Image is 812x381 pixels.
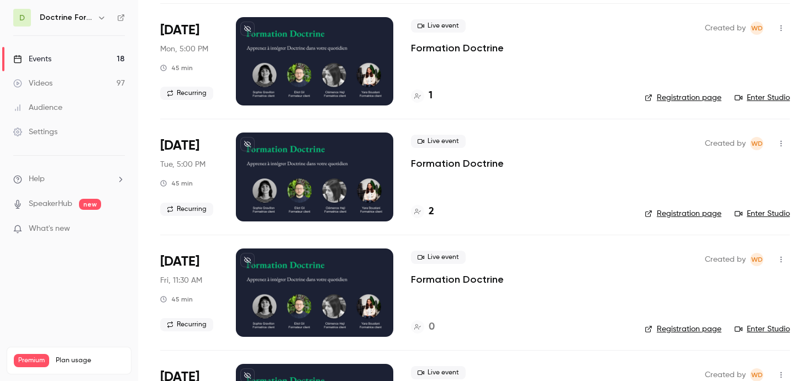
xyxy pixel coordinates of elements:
li: help-dropdown-opener [13,173,125,185]
a: 1 [411,88,433,103]
div: Events [13,54,51,65]
span: WD [751,137,763,150]
div: 45 min [160,295,193,304]
a: 0 [411,320,435,335]
div: Sep 22 Mon, 5:00 PM (Europe/Paris) [160,17,218,105]
span: Recurring [160,203,213,216]
span: Fri, 11:30 AM [160,275,202,286]
h4: 2 [429,204,434,219]
span: Live event [411,366,466,379]
span: Webinar Doctrine [750,137,763,150]
span: Recurring [160,318,213,331]
span: WD [751,22,763,35]
a: Registration page [645,324,721,335]
span: [DATE] [160,137,199,155]
a: SpeakerHub [29,198,72,210]
h4: 1 [429,88,433,103]
div: Videos [13,78,52,89]
div: 45 min [160,64,193,72]
span: Recurring [160,87,213,100]
span: Live event [411,19,466,33]
span: Created by [705,22,746,35]
a: 2 [411,204,434,219]
iframe: Noticeable Trigger [112,224,125,234]
h6: Doctrine Formation Avocats [40,12,93,23]
span: Mon, 5:00 PM [160,44,208,55]
div: Sep 23 Tue, 5:00 PM (Europe/Paris) [160,133,218,221]
span: WD [751,253,763,266]
span: Created by [705,253,746,266]
span: What's new [29,223,70,235]
a: Enter Studio [735,324,790,335]
div: Settings [13,126,57,137]
h4: 0 [429,320,435,335]
span: Live event [411,135,466,148]
a: Registration page [645,92,721,103]
span: Help [29,173,45,185]
div: 45 min [160,179,193,188]
span: Webinar Doctrine [750,22,763,35]
a: Enter Studio [735,92,790,103]
span: [DATE] [160,253,199,271]
div: Audience [13,102,62,113]
a: Registration page [645,208,721,219]
span: new [79,199,101,210]
a: Formation Doctrine [411,41,504,55]
span: Webinar Doctrine [750,253,763,266]
span: Created by [705,137,746,150]
span: Premium [14,354,49,367]
span: Live event [411,251,466,264]
a: Formation Doctrine [411,273,504,286]
span: D [19,12,25,24]
span: Plan usage [56,356,124,365]
span: [DATE] [160,22,199,39]
a: Enter Studio [735,208,790,219]
div: Sep 26 Fri, 11:30 AM (Europe/Paris) [160,248,218,337]
span: Tue, 5:00 PM [160,159,205,170]
a: Formation Doctrine [411,157,504,170]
